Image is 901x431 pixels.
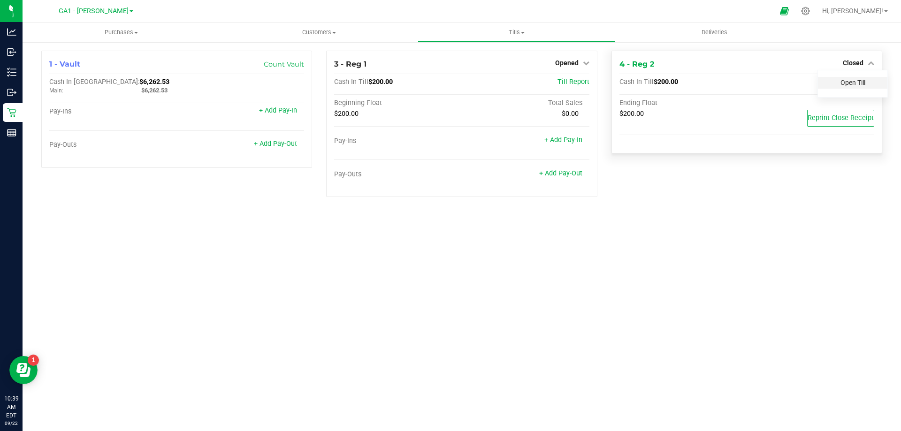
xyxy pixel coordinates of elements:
inline-svg: Outbound [7,88,16,97]
span: 3 - Reg 1 [334,60,367,68]
div: Pay-Ins [49,107,177,116]
span: Closed [843,59,863,67]
span: Open Ecommerce Menu [774,2,795,20]
a: Customers [220,23,418,42]
span: $200.00 [334,110,359,118]
a: + Add Pay-In [544,136,582,144]
iframe: Resource center unread badge [28,355,39,366]
div: Pay-Outs [49,141,177,149]
span: Tills [418,28,615,37]
span: Main: [49,87,63,94]
span: $0.00 [562,110,579,118]
inline-svg: Inventory [7,68,16,77]
span: Deliveries [689,28,740,37]
span: $6,262.53 [141,87,168,94]
button: Reprint Close Receipt [807,110,874,127]
inline-svg: Inbound [7,47,16,57]
inline-svg: Analytics [7,27,16,37]
div: Total Sales [462,99,589,107]
span: $200.00 [368,78,393,86]
div: Manage settings [800,7,811,15]
div: Beginning Float [334,99,462,107]
a: Till Report [557,78,589,86]
span: GA1 - [PERSON_NAME] [59,7,129,15]
span: $200.00 [654,78,678,86]
span: 4 - Reg 2 [619,60,654,68]
span: 1 - Vault [49,60,80,68]
p: 09/22 [4,420,18,427]
iframe: Resource center [9,356,38,384]
span: $200.00 [619,110,644,118]
a: + Add Pay-In [259,106,297,114]
span: Reprint Close Receipt [808,114,874,122]
inline-svg: Reports [7,128,16,137]
span: Hi, [PERSON_NAME]! [822,7,883,15]
a: Tills [418,23,615,42]
inline-svg: Retail [7,108,16,117]
span: Opened [555,59,579,67]
div: Pay-Ins [334,137,462,145]
span: Cash In Till [334,78,368,86]
div: Ending Float [619,99,747,107]
a: Open Till [840,79,865,86]
a: Deliveries [616,23,813,42]
a: Purchases [23,23,220,42]
a: + Add Pay-Out [539,169,582,177]
a: Count Vault [264,60,304,68]
a: + Add Pay-Out [254,140,297,148]
p: 10:39 AM EDT [4,394,18,420]
span: Customers [221,28,417,37]
span: Purchases [23,28,220,37]
span: $6,262.53 [139,78,169,86]
div: Pay-Outs [334,170,462,179]
span: Cash In Till [619,78,654,86]
span: Cash In [GEOGRAPHIC_DATA]: [49,78,139,86]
